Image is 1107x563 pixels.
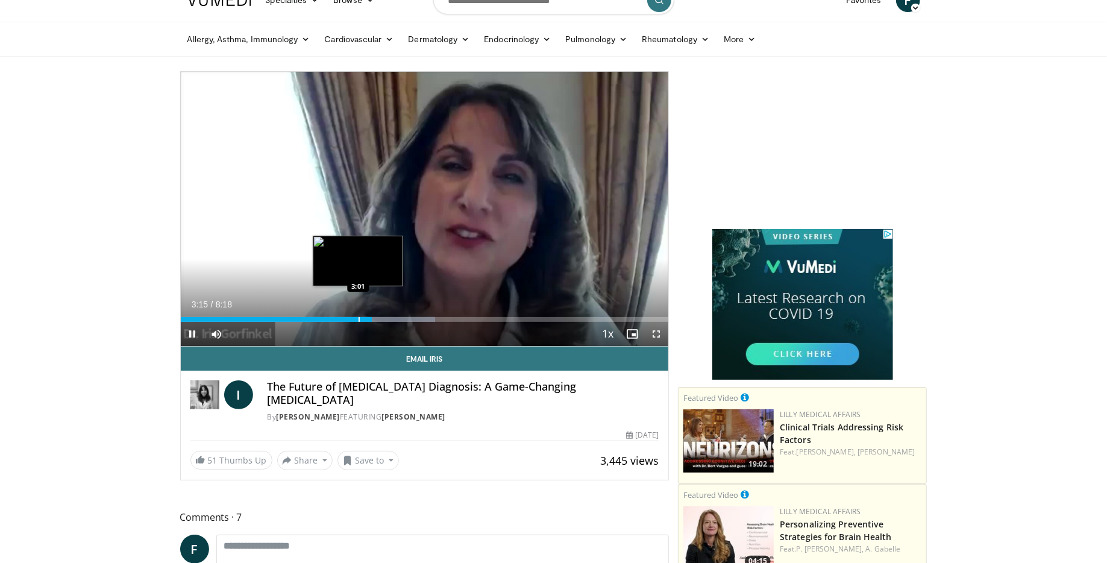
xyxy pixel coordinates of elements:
iframe: Advertisement [712,229,893,380]
div: Feat. [780,447,921,458]
span: 3,445 views [600,453,659,468]
img: Dr. Iris Gorfinkel [190,380,219,409]
a: A. Gabelle [865,544,900,554]
a: I [224,380,253,409]
button: Share [277,451,333,470]
span: 19:02 [745,459,771,470]
a: Lilly Medical Affairs [780,409,861,420]
a: Endocrinology [477,27,558,51]
a: [PERSON_NAME] [382,412,446,422]
a: [PERSON_NAME] [858,447,915,457]
a: 19:02 [683,409,774,473]
small: Featured Video [683,489,738,500]
a: 51 Thumbs Up [190,451,272,470]
a: [PERSON_NAME] [277,412,340,422]
div: By FEATURING [268,412,659,423]
button: Enable picture-in-picture mode [620,322,644,346]
span: 8:18 [216,300,232,309]
button: Playback Rate [596,322,620,346]
img: image.jpeg [313,236,403,286]
button: Fullscreen [644,322,668,346]
h4: The Future of [MEDICAL_DATA] Diagnosis: A Game-Changing [MEDICAL_DATA] [268,380,659,406]
span: Comments 7 [180,509,670,525]
a: Allergy, Asthma, Immunology [180,27,318,51]
video-js: Video Player [181,72,669,347]
a: Dermatology [401,27,477,51]
button: Pause [181,322,205,346]
small: Featured Video [683,392,738,403]
a: [PERSON_NAME], [797,447,856,457]
div: Progress Bar [181,317,669,322]
iframe: Advertisement [712,71,893,222]
img: 1541e73f-d457-4c7d-a135-57e066998777.png.150x105_q85_crop-smart_upscale.jpg [683,409,774,473]
div: [DATE] [626,430,659,441]
span: 51 [208,454,218,466]
div: Feat. [780,544,921,555]
a: Lilly Medical Affairs [780,506,861,517]
a: Rheumatology [635,27,717,51]
span: / [211,300,213,309]
button: Save to [337,451,399,470]
a: Clinical Trials Addressing Risk Factors [780,421,903,445]
a: P. [PERSON_NAME], [797,544,864,554]
a: Personalizing Preventive Strategies for Brain Health [780,518,892,543]
a: Cardiovascular [317,27,401,51]
button: Mute [205,322,229,346]
span: 3:15 [192,300,208,309]
a: More [717,27,763,51]
a: Email Iris [181,347,669,371]
a: Pulmonology [558,27,635,51]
